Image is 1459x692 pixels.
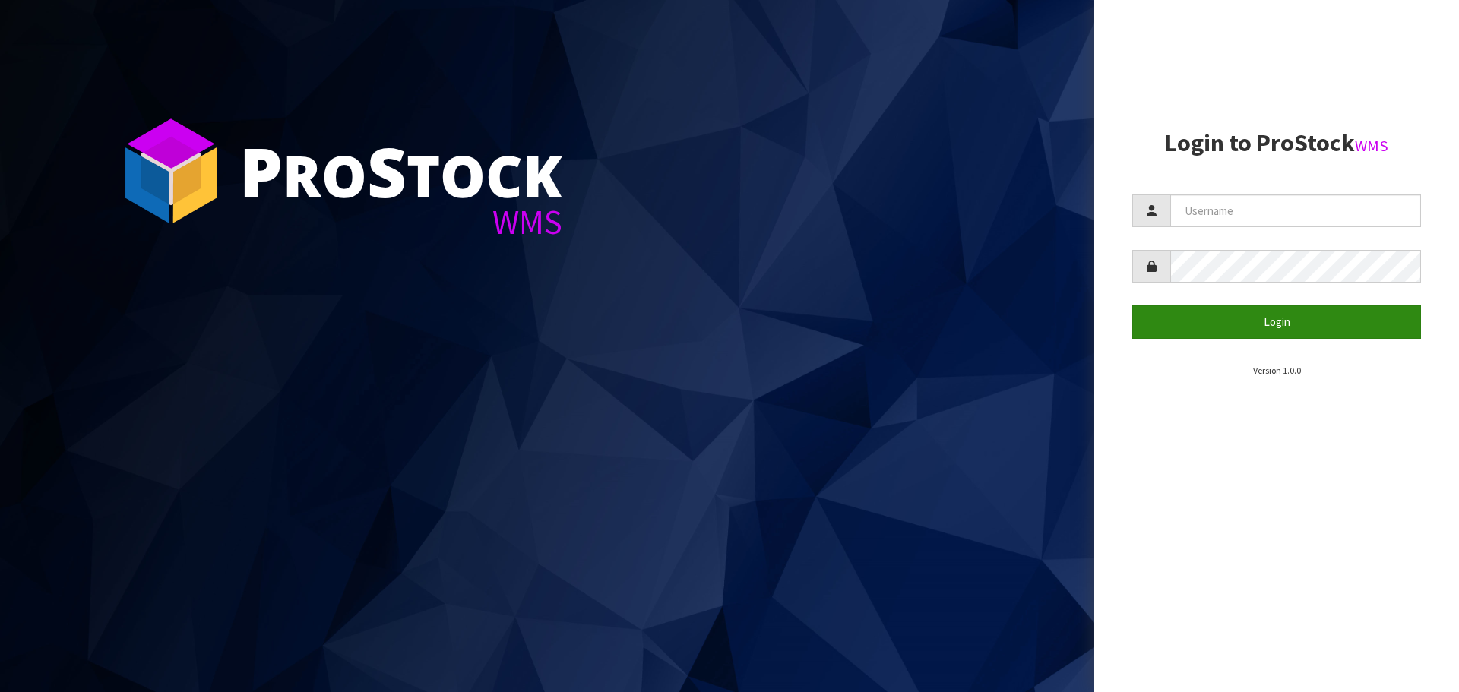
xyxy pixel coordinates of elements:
[239,125,283,217] span: P
[239,137,562,205] div: ro tock
[1253,365,1301,376] small: Version 1.0.0
[1132,305,1421,338] button: Login
[367,125,407,217] span: S
[1355,136,1388,156] small: WMS
[239,205,562,239] div: WMS
[114,114,228,228] img: ProStock Cube
[1132,130,1421,156] h2: Login to ProStock
[1170,194,1421,227] input: Username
